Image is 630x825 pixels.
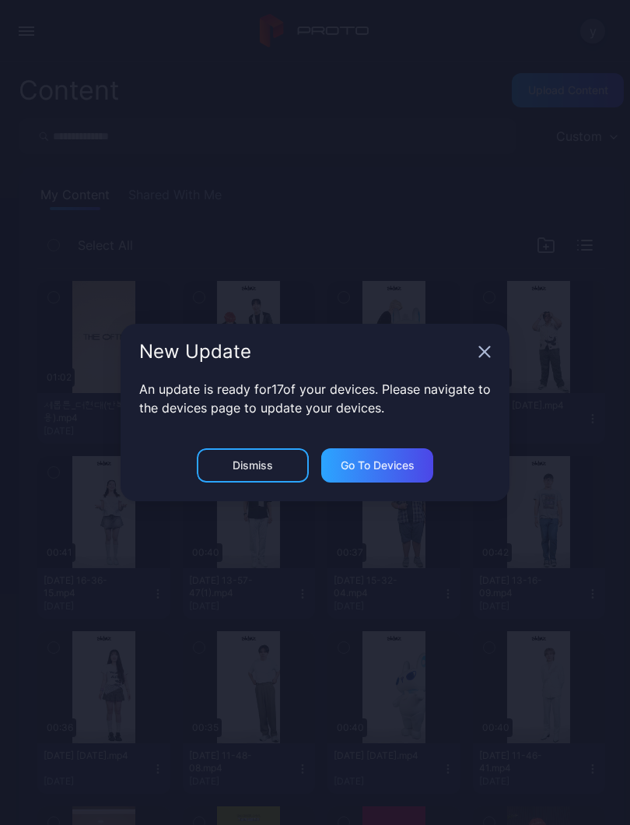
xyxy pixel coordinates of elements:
[139,342,472,361] div: New Update
[197,448,309,483] button: Dismiss
[233,459,273,472] div: Dismiss
[321,448,433,483] button: Go to devices
[139,380,491,417] p: An update is ready for 17 of your devices. Please navigate to the devices page to update your dev...
[341,459,415,472] div: Go to devices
